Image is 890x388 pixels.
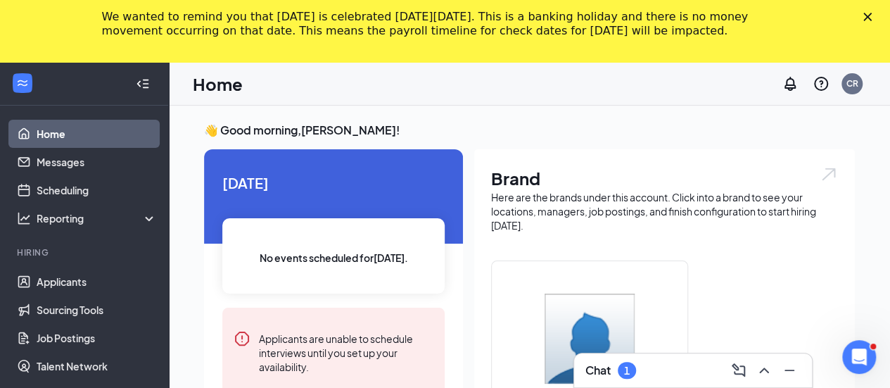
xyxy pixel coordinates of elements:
h3: Chat [585,363,611,378]
h1: Brand [491,166,838,190]
img: open.6027fd2a22e1237b5b06.svg [820,166,838,182]
a: Sourcing Tools [37,296,157,324]
span: [DATE] [222,172,445,194]
div: Here are the brands under this account. Click into a brand to see your locations, managers, job p... [491,190,838,232]
div: Close [863,13,877,21]
iframe: Intercom live chat [842,340,876,374]
svg: Collapse [136,77,150,91]
div: Reporting [37,211,158,225]
a: Home [37,120,157,148]
svg: QuestionInfo [813,75,829,92]
a: Scheduling [37,176,157,204]
h1: Home [193,72,243,96]
div: We wanted to remind you that [DATE] is celebrated [DATE][DATE]. This is a banking holiday and the... [102,10,766,38]
div: Applicants are unable to schedule interviews until you set up your availability. [259,330,433,374]
svg: Notifications [782,75,799,92]
a: Talent Network [37,352,157,380]
button: ChevronUp [753,359,775,382]
button: Minimize [778,359,801,382]
svg: Error [234,330,250,347]
svg: ChevronUp [756,362,773,379]
div: CR [846,77,858,89]
span: No events scheduled for [DATE] . [260,250,408,265]
img: Amigos Companion Care [545,294,635,384]
a: Applicants [37,268,157,296]
a: Job Postings [37,324,157,352]
a: Messages [37,148,157,176]
div: 1 [624,365,630,377]
svg: ComposeMessage [730,362,747,379]
h3: 👋 Good morning, [PERSON_NAME] ! [204,123,855,138]
button: ComposeMessage [727,359,750,382]
svg: WorkstreamLogo [15,76,30,90]
svg: Minimize [781,362,798,379]
svg: Analysis [17,211,31,225]
div: Hiring [17,246,154,258]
